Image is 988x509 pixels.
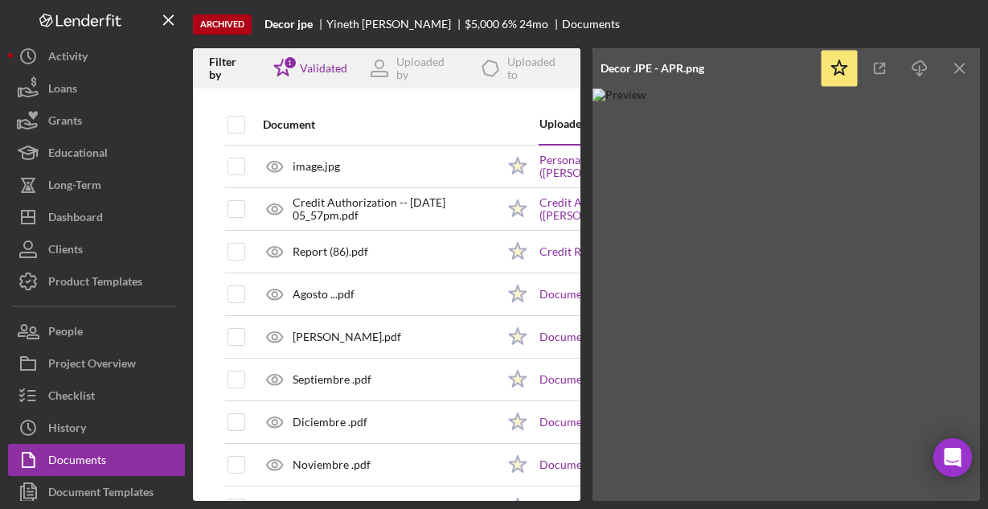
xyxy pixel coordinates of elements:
div: People [48,315,83,351]
div: Educational [48,137,108,173]
div: 6 % [502,18,517,31]
a: Credit Report [539,245,609,258]
div: Septiembre .pdf [293,373,371,386]
a: Personal Information ([PERSON_NAME]) [539,154,740,179]
div: Archived [193,14,252,35]
div: 24 mo [519,18,548,31]
div: $5,000 [465,18,499,31]
div: Filter by [209,55,263,81]
a: Document Upload ([PERSON_NAME]) [539,288,729,301]
button: People [8,315,185,347]
div: Agosto ...pdf [293,288,355,301]
button: Long-Term [8,169,185,201]
div: History [48,412,86,448]
a: Credit Authorization ([PERSON_NAME]) [539,196,740,222]
div: Grants [48,105,82,141]
div: Diciembre .pdf [293,416,367,429]
button: Clients [8,233,185,265]
div: Uploaded by [396,55,459,81]
button: Activity [8,40,185,72]
a: Document Upload ([PERSON_NAME]) [539,458,729,471]
div: Credit Authorization -- [DATE] 05_57pm.pdf [293,196,496,222]
div: Clients [48,233,83,269]
button: Educational [8,137,185,169]
button: Loans [8,72,185,105]
div: Dashboard [48,201,103,237]
button: Project Overview [8,347,185,380]
a: Document Upload ([PERSON_NAME]) [539,416,729,429]
button: History [8,412,185,444]
div: Yineth [PERSON_NAME] [326,18,465,31]
div: Decor JPE - APR.png [601,62,704,75]
div: Uploaded to [507,55,568,81]
div: Report (86).pdf [293,245,368,258]
button: Product Templates [8,265,185,298]
div: Long-Term [48,169,101,205]
div: Checklist [48,380,95,416]
div: [PERSON_NAME].pdf [293,330,401,343]
div: Uploaded to [539,117,640,130]
div: Product Templates [48,265,142,302]
div: Noviembre .pdf [293,458,371,471]
a: Document Upload ([PERSON_NAME]) [539,330,729,343]
div: Validated [300,62,347,75]
img: Preview [592,88,980,501]
div: Open Intercom Messenger [933,438,972,477]
b: Decor jpe [264,18,313,31]
div: Loans [48,72,77,109]
div: Documents [562,18,620,31]
div: Project Overview [48,347,136,384]
button: Documents [8,444,185,476]
button: Dashboard [8,201,185,233]
button: Checklist [8,380,185,412]
a: Document Upload ([PERSON_NAME]) [539,373,729,386]
div: image.jpg [293,160,340,173]
div: Documents [48,444,106,480]
div: 1 [283,55,297,70]
div: Activity [48,40,88,76]
button: Grants [8,105,185,137]
button: Document Templates [8,476,185,508]
div: Document [263,118,496,131]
